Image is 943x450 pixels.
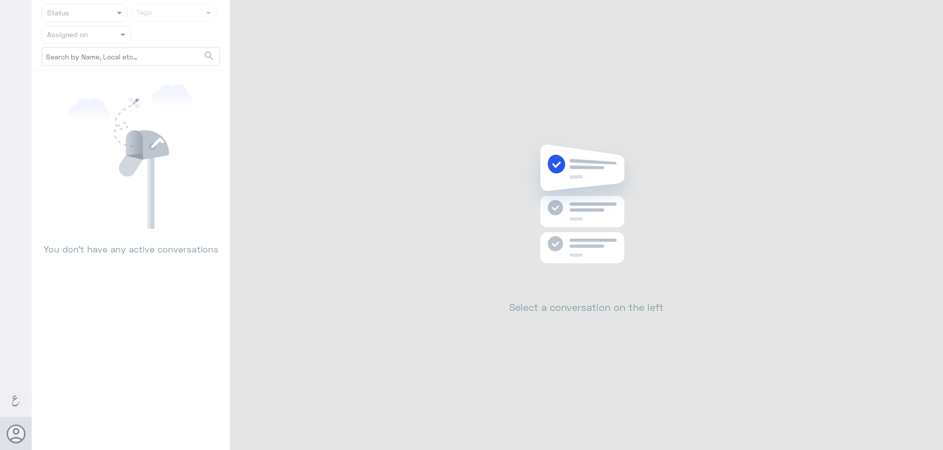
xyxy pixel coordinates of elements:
input: Search by Name, Local etc… [42,48,219,65]
button: Avatar [6,424,25,443]
button: search [203,48,215,64]
span: search [203,50,215,62]
p: You don’t have any active conversations [42,229,220,256]
h2: Select a conversation on the left [509,301,664,313]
